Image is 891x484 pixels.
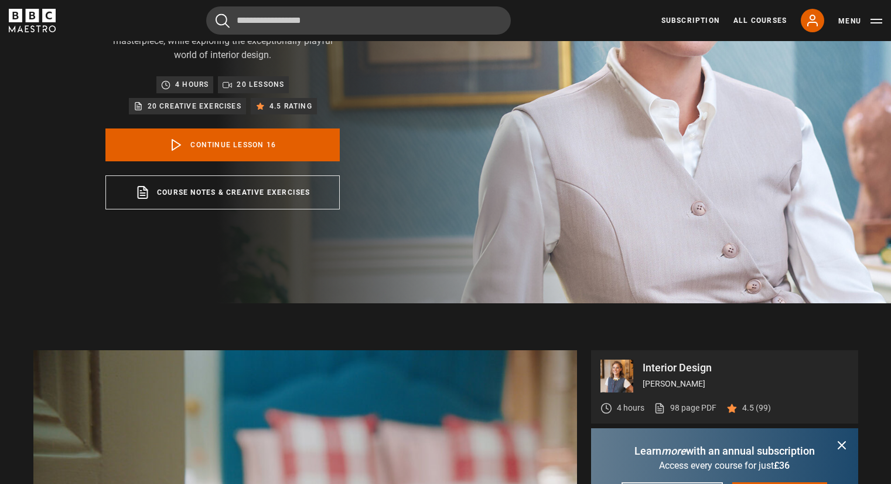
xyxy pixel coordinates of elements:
[105,128,340,161] a: Continue lesson 16
[654,402,716,414] a: 98 page PDF
[733,15,787,26] a: All Courses
[175,79,209,90] p: 4 hours
[605,443,844,459] p: Learn with an annual subscription
[838,15,882,27] button: Toggle navigation
[661,445,686,457] i: more
[237,79,284,90] p: 20 lessons
[774,460,790,471] span: £36
[269,100,312,112] p: 4.5 rating
[148,100,241,112] p: 20 creative exercises
[105,175,340,209] a: Course notes & creative exercises
[216,13,230,28] button: Submit the search query
[643,363,849,373] p: Interior Design
[605,459,844,473] p: Access every course for just
[742,402,771,414] p: 4.5 (99)
[643,378,849,390] p: [PERSON_NAME]
[661,15,719,26] a: Subscription
[206,6,511,35] input: Search
[9,9,56,32] svg: BBC Maestro
[617,402,644,414] p: 4 hours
